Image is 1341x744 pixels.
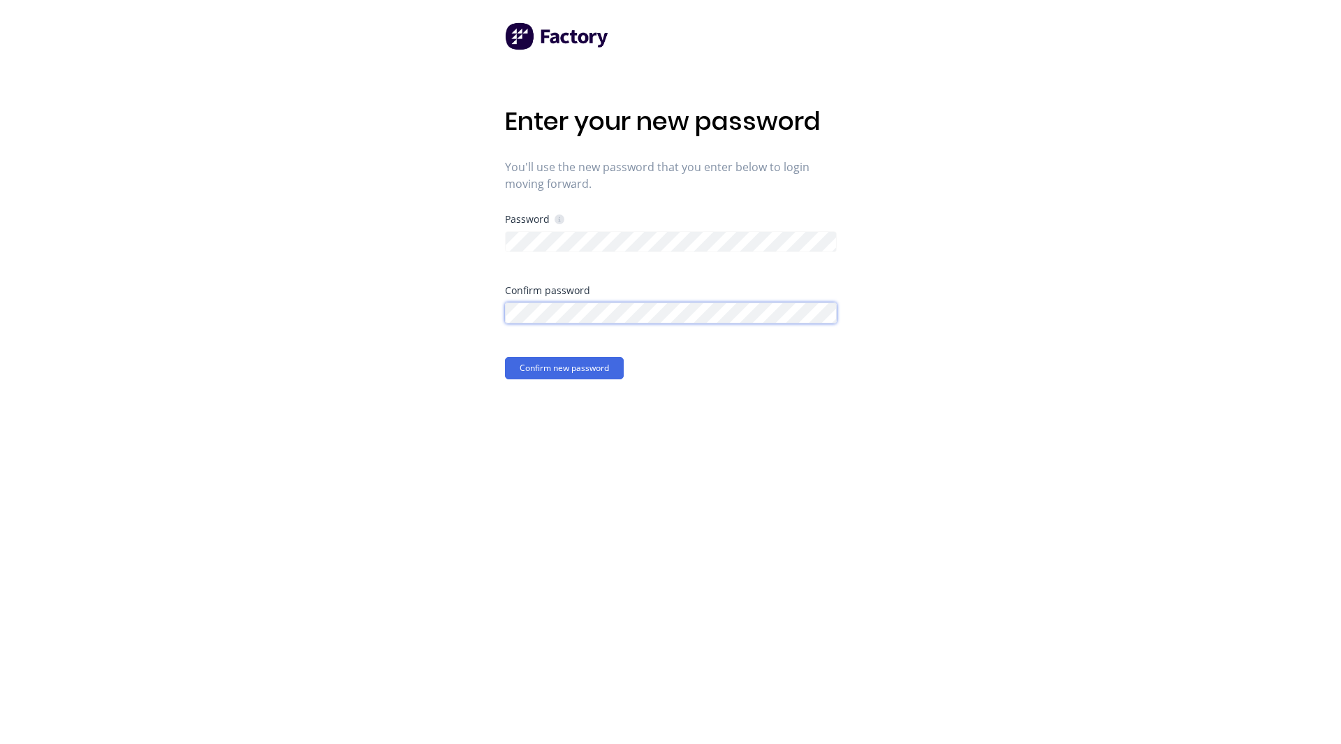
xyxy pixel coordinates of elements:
span: You'll use the new password that you enter below to login moving forward. [505,159,837,192]
img: Factory [505,22,610,50]
h1: Enter your new password [505,106,837,136]
div: Confirm password [505,286,837,296]
button: Confirm new password [505,357,624,379]
div: Password [505,212,564,226]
